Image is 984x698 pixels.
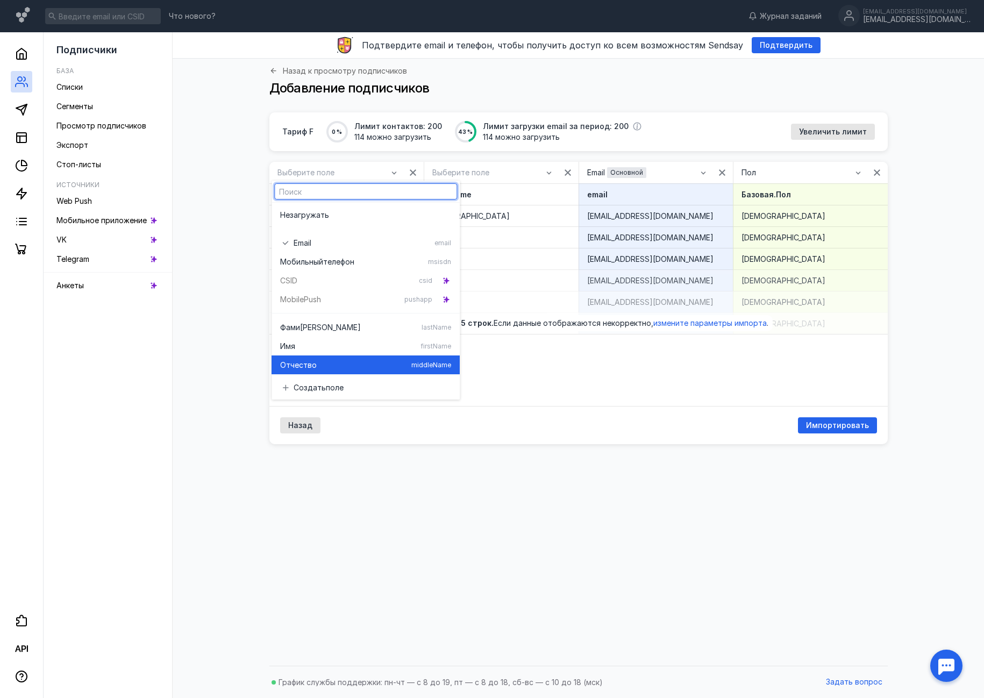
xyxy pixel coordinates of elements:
[52,137,163,154] a: Экспорт
[587,232,725,243] div: [EMAIL_ADDRESS][DOMAIN_NAME]
[300,322,361,333] span: [PERSON_NAME]
[326,382,344,393] span: поле
[288,421,312,430] span: Назад
[56,254,89,263] span: Telegram
[280,210,290,220] span: Не
[272,378,460,397] button: Создатьполе
[272,318,460,337] button: Фами[PERSON_NAME]lastName
[432,168,489,177] span: Выберите поле
[56,216,147,225] span: Мобильное приложение
[308,360,317,371] span: во
[280,257,323,267] span: Мобильный
[279,678,603,687] span: График службы поддержки: пн-чт — с 8 до 19, пт — с 8 до 18, сб-вс — с 10 до 18 (мск)
[280,360,308,371] span: Отчест
[277,168,334,177] span: Выберите поле
[420,341,451,352] span: firstName
[280,322,300,333] span: Фами
[432,275,571,286] div: Peasee
[56,140,88,149] span: Экспорт
[272,205,460,224] button: Незагружать
[56,67,74,75] h5: База
[294,382,326,393] span: Создать
[56,181,99,189] h5: Источники
[863,8,971,15] div: [EMAIL_ADDRESS][DOMAIN_NAME]
[432,211,571,222] div: [GEOGRAPHIC_DATA]
[272,165,403,181] button: Выберите поле
[483,121,629,132] span: Лимит загрузки email за период: 200
[741,211,880,222] div: [DEMOGRAPHIC_DATA]
[362,40,743,51] span: Подтвердите email и телефон, чтобы получить доступ ко всем возможностям Sendsay
[760,41,812,50] span: Подтвердить
[52,251,163,268] a: Telegram
[52,231,163,248] a: VK
[653,318,767,329] button: измените параметры импорта
[494,318,768,327] span: Если данные отображаются некорректно, .
[760,11,822,22] span: Журнал заданий
[272,203,460,375] div: grid
[432,254,571,265] div: Fisby
[411,360,451,371] span: middleName
[587,275,725,286] div: [EMAIL_ADDRESS][DOMAIN_NAME]
[56,102,93,111] span: Сегменты
[56,82,83,91] span: Списки
[427,165,557,181] button: Выберите поле
[52,98,163,115] a: Сегменты
[587,297,725,308] div: [EMAIL_ADDRESS][DOMAIN_NAME]
[272,374,460,393] button: Пол
[791,124,875,140] button: Увеличить лимит
[587,189,725,200] div: email
[354,132,442,143] span: 114 можно загрузить
[269,80,430,96] span: Добавление подписчиков
[272,252,460,271] button: Мобильныйтелефонmsisdn
[294,238,311,248] span: Email
[821,674,888,690] button: Задать вопрос
[752,37,821,53] button: Подтвердить
[422,322,451,333] span: lastName
[290,210,329,220] span: загружать
[56,160,101,169] span: Стоп-листы
[428,257,451,267] span: msisdn
[45,8,161,24] input: Введите email или CSID
[354,121,442,132] span: Лимит контактов: 200
[283,67,407,75] span: Назад к просмотру подписчиков
[741,254,880,265] div: [DEMOGRAPHIC_DATA]
[741,275,880,286] div: [DEMOGRAPHIC_DATA]
[587,211,725,222] div: [EMAIL_ADDRESS][DOMAIN_NAME]
[169,12,216,20] span: Что нового?
[799,127,867,137] span: Увеличить лимит
[52,277,163,294] a: Анкеты
[269,67,407,75] a: Назад к просмотру подписчиков
[741,189,880,200] div: Базовая.Пол
[743,11,827,22] a: Журнал заданий
[272,337,460,355] button: ИмяfirstName
[280,341,295,352] span: Имя
[798,417,877,433] button: Импортировать
[282,126,313,137] span: Тариф F
[653,318,767,327] span: измените параметры импорта
[432,232,571,243] div: Holburn
[52,193,163,210] a: Web Push
[272,355,460,374] button: ОтчествоmiddleName
[52,117,163,134] a: Просмотр подписчиков
[610,168,643,176] span: Основной
[163,12,221,20] a: Что нового?
[736,165,866,181] button: Пол
[434,238,451,248] span: email
[483,132,641,143] span: 114 можно загрузить
[280,417,320,433] button: Назад
[52,79,163,96] a: Списки
[863,15,971,24] div: [EMAIL_ADDRESS][DOMAIN_NAME]
[56,196,92,205] span: Web Push
[56,281,84,290] span: Анкеты
[741,318,880,329] div: [DEMOGRAPHIC_DATA]
[741,232,880,243] div: [DEMOGRAPHIC_DATA]
[432,189,571,200] div: last_name
[52,156,163,173] a: Стоп-листы
[741,297,880,308] div: [DEMOGRAPHIC_DATA]
[56,44,117,55] span: Подписчики
[587,254,725,265] div: [EMAIL_ADDRESS][DOMAIN_NAME]
[582,165,712,181] button: EmailОсновной
[56,121,146,130] span: Просмотр подписчиков
[806,421,869,430] span: Импортировать
[587,168,605,177] span: Email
